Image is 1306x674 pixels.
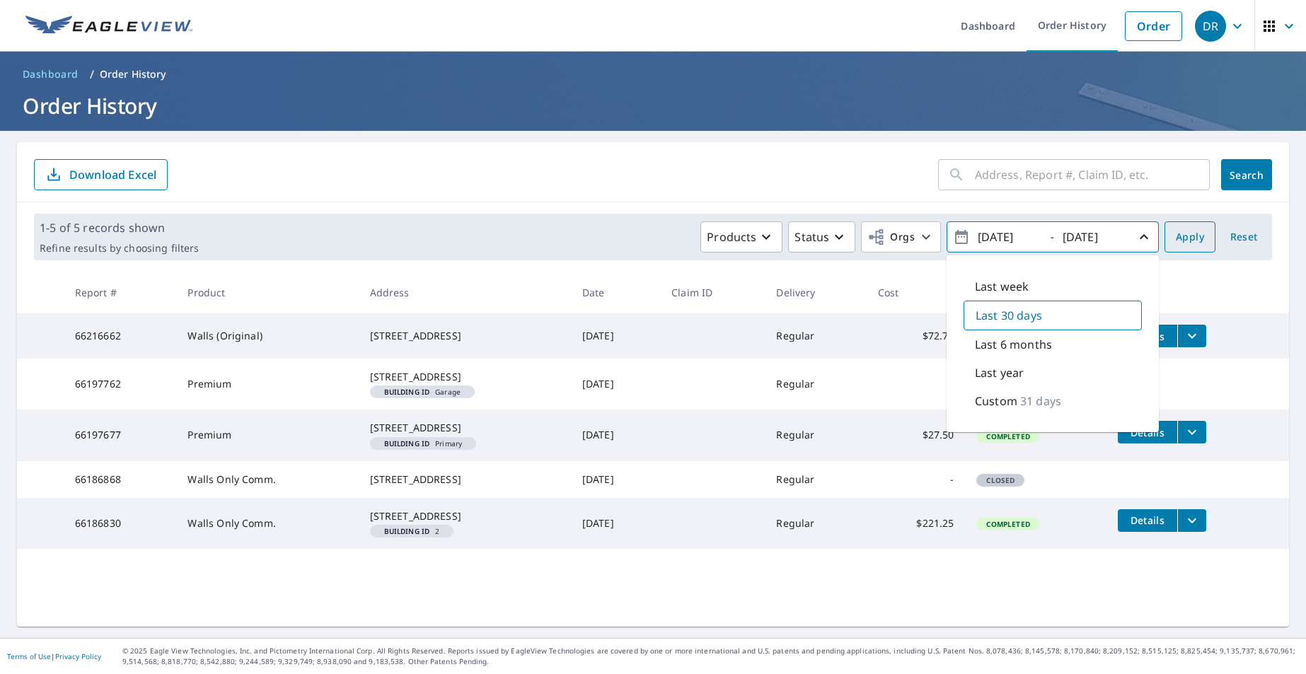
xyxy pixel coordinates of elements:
[64,498,177,549] td: 66186830
[765,461,866,498] td: Regular
[978,475,1023,485] span: Closed
[370,472,560,487] div: [STREET_ADDRESS]
[1126,513,1169,527] span: Details
[64,359,177,409] td: 66197762
[765,313,866,359] td: Regular
[964,387,1142,415] div: Custom31 days
[64,272,177,313] th: Report #
[1118,421,1177,443] button: detailsBtn-66197677
[376,388,470,395] span: Garage
[7,651,51,661] a: Terms of Use
[976,307,1042,324] p: Last 30 days
[1227,228,1261,246] span: Reset
[1165,221,1215,252] button: Apply
[1232,168,1261,182] span: Search
[975,336,1052,353] p: Last 6 months
[707,228,756,245] p: Products
[571,359,660,409] td: [DATE]
[947,221,1159,252] button: -
[1058,226,1128,248] input: yyyy/mm/dd
[571,461,660,498] td: [DATE]
[1177,421,1206,443] button: filesDropdownBtn-66197677
[975,155,1210,194] input: Address, Report #, Claim ID, etc.
[23,67,79,81] span: Dashboard
[55,651,101,661] a: Privacy Policy
[370,329,560,343] div: [STREET_ADDRESS]
[1177,509,1206,532] button: filesDropdownBtn-66186830
[1221,221,1266,252] button: Reset
[1176,228,1204,246] span: Apply
[176,409,358,460] td: Premium
[384,528,430,535] em: Building ID
[176,313,358,359] td: Walls (Original)
[964,272,1142,301] div: Last week
[1177,325,1206,347] button: filesDropdownBtn-66216662
[571,313,660,359] td: [DATE]
[794,228,829,245] p: Status
[1020,393,1061,409] p: 31 days
[176,498,358,549] td: Walls Only Comm.
[17,63,84,86] a: Dashboard
[384,440,430,447] em: Building ID
[867,409,966,460] td: $27.50
[867,228,915,246] span: Orgs
[64,313,177,359] td: 66216662
[176,359,358,409] td: Premium
[975,278,1029,295] p: Last week
[978,431,1038,441] span: Completed
[1118,509,1177,532] button: detailsBtn-66186830
[40,242,199,255] p: Refine results by choosing filters
[69,167,156,182] p: Download Excel
[973,226,1043,248] input: yyyy/mm/dd
[861,221,941,252] button: Orgs
[571,272,660,313] th: Date
[571,409,660,460] td: [DATE]
[867,313,966,359] td: $72.75
[370,421,560,435] div: [STREET_ADDRESS]
[17,91,1289,120] h1: Order History
[660,272,765,313] th: Claim ID
[176,272,358,313] th: Product
[765,498,866,549] td: Regular
[7,652,101,661] p: |
[64,461,177,498] td: 66186868
[376,528,449,535] span: 2
[1195,11,1226,42] div: DR
[176,461,358,498] td: Walls Only Comm.
[765,359,866,409] td: Regular
[953,225,1152,250] span: -
[975,364,1024,381] p: Last year
[765,272,866,313] th: Delivery
[964,359,1142,387] div: Last year
[964,301,1142,330] div: Last 30 days
[370,370,560,384] div: [STREET_ADDRESS]
[700,221,782,252] button: Products
[384,388,430,395] em: Building ID
[17,63,1289,86] nav: breadcrumb
[867,359,966,409] td: -
[964,330,1142,359] div: Last 6 months
[40,219,199,236] p: 1-5 of 5 records shown
[34,159,168,190] button: Download Excel
[1221,159,1272,190] button: Search
[122,646,1299,667] p: © 2025 Eagle View Technologies, Inc. and Pictometry International Corp. All Rights Reserved. Repo...
[90,66,94,83] li: /
[975,393,1017,409] p: Custom
[370,509,560,523] div: [STREET_ADDRESS]
[64,409,177,460] td: 66197677
[978,519,1038,529] span: Completed
[1126,426,1169,439] span: Details
[867,498,966,549] td: $221.25
[376,440,471,447] span: Primary
[571,498,660,549] td: [DATE]
[100,67,166,81] p: Order History
[867,272,966,313] th: Cost
[765,409,866,460] td: Regular
[788,221,855,252] button: Status
[867,461,966,498] td: -
[25,16,192,37] img: EV Logo
[359,272,571,313] th: Address
[1125,11,1182,41] a: Order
